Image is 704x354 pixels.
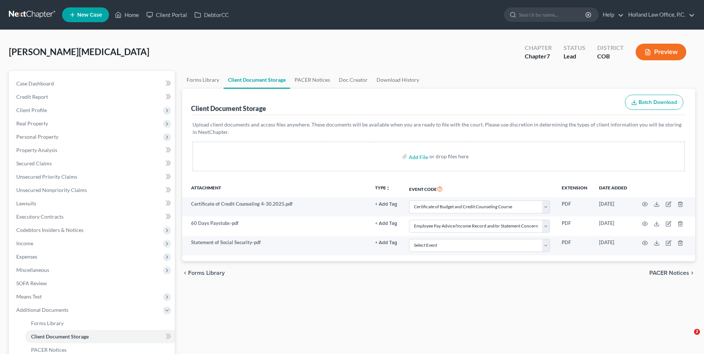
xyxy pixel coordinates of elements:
[224,71,290,89] a: Client Document Storage
[556,216,593,236] td: PDF
[556,197,593,216] td: PDF
[386,186,390,191] i: unfold_more
[290,71,334,89] a: PACER Notices
[375,220,397,227] a: + Add Tag
[182,270,225,276] button: chevron_left Forms Library
[16,134,58,140] span: Personal Property
[16,107,47,113] span: Client Profile
[9,46,149,57] span: [PERSON_NAME][MEDICAL_DATA]
[16,173,77,180] span: Unsecured Priority Claims
[16,293,42,300] span: Means Test
[182,216,369,236] td: 60 Days Paystubs-pdf
[111,8,143,21] a: Home
[16,227,84,233] span: Codebtors Insiders & Notices
[10,77,175,90] a: Case Dashboard
[10,144,175,157] a: Property Analysis
[16,253,37,260] span: Expenses
[16,120,48,127] span: Real Property
[597,44,624,52] div: District
[16,280,47,286] span: SOFA Review
[636,44,686,60] button: Preview
[694,329,700,335] span: 2
[16,160,52,166] span: Secured Claims
[31,333,89,340] span: Client Document Storage
[182,197,369,216] td: Certificate of Credit Counseling 4-30.2025.pdf
[182,180,369,197] th: Attachment
[182,270,188,276] i: chevron_left
[25,330,175,343] a: Client Document Storage
[16,80,54,87] span: Case Dashboard
[31,320,64,326] span: Forms Library
[556,236,593,255] td: PDF
[16,213,64,220] span: Executory Contracts
[10,170,175,183] a: Unsecured Priority Claims
[556,180,593,197] th: Extension
[593,180,633,197] th: Date added
[649,270,695,276] button: PACER Notices chevron_right
[77,12,102,18] span: New Case
[525,52,552,61] div: Chapter
[519,8,586,21] input: Search by name...
[375,239,397,246] a: + Add Tag
[334,71,372,89] a: Doc Creator
[564,44,585,52] div: Status
[25,317,175,330] a: Forms Library
[16,240,33,246] span: Income
[10,197,175,210] a: Lawsuits
[10,183,175,197] a: Unsecured Nonpriority Claims
[143,8,191,21] a: Client Portal
[16,94,48,100] span: Credit Report
[16,200,36,206] span: Lawsuits
[593,197,633,216] td: [DATE]
[625,95,683,110] button: Batch Download
[182,71,224,89] a: Forms Library
[16,147,57,153] span: Property Analysis
[375,200,397,208] a: + Add Tag
[10,90,175,104] a: Credit Report
[625,8,695,21] a: Holland Law Office, P.C.
[689,270,695,276] i: chevron_right
[593,216,633,236] td: [DATE]
[679,329,697,347] iframe: Intercom live chat
[564,52,585,61] div: Lead
[429,153,469,160] div: or drop files here
[597,52,624,61] div: COB
[16,307,68,313] span: Additional Documents
[10,157,175,170] a: Secured Claims
[16,267,49,273] span: Miscellaneous
[10,210,175,223] a: Executory Contracts
[182,236,369,255] td: Statement of Social Security-pdf
[375,240,397,245] button: + Add Tag
[375,202,397,207] button: + Add Tag
[10,277,175,290] a: SOFA Review
[191,104,266,113] div: Client Document Storage
[16,187,87,193] span: Unsecured Nonpriority Claims
[372,71,424,89] a: Download History
[525,44,552,52] div: Chapter
[375,186,390,191] button: TYPEunfold_more
[599,8,624,21] a: Help
[639,99,677,105] span: Batch Download
[191,8,232,21] a: DebtorCC
[31,347,67,353] span: PACER Notices
[193,121,685,136] p: Upload client documents and access files anywhere. These documents will be available when you are...
[188,270,225,276] span: Forms Library
[403,180,556,197] th: Event Code
[649,270,689,276] span: PACER Notices
[375,221,397,226] button: + Add Tag
[547,53,550,60] span: 7
[593,236,633,255] td: [DATE]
